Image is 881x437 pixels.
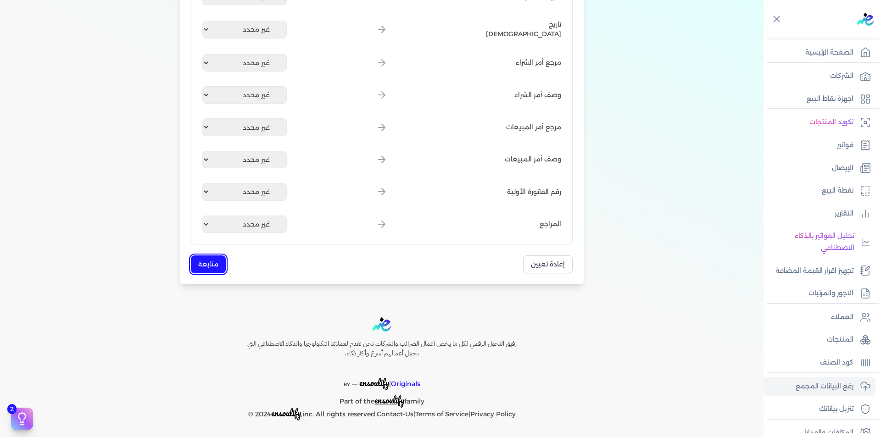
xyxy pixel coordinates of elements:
[506,122,561,132] span: مرجع أمر المبيعات
[819,403,853,415] p: تنزيل بياناتك
[359,376,389,390] span: ensoulify
[764,353,875,372] a: كود الصنف
[505,155,561,164] span: وصف أمر المبيعات
[373,317,391,332] img: logo
[7,404,17,414] span: 2
[764,89,875,109] a: اجهزة نقاط البيع
[191,255,226,273] button: متابعة
[764,227,875,257] a: تحليل الفواتير بالذكاء الاصطناعي
[768,230,854,254] p: تحليل الفواتير بالذكاء الاصطناعي
[835,208,853,220] p: التقارير
[540,219,561,229] span: المراجع
[764,399,875,419] a: تنزيل بياناتك
[764,261,875,281] a: تجهيز اقرار القيمة المضافة
[831,311,853,323] p: العملاء
[820,357,853,369] p: كود الصنف
[514,90,561,100] span: وصف أمر الشراء
[477,20,562,39] span: تاريخ [DEMOGRAPHIC_DATA]
[228,407,536,420] p: © 2024 ,inc. All rights reserved. | |
[228,366,536,391] p: |
[507,187,561,197] span: رقم الفاتورة الأولية
[11,408,33,430] button: 2
[830,70,853,82] p: الشركات
[344,382,350,387] span: BY
[764,284,875,303] a: الاجور والمرتبات
[764,330,875,349] a: المنتجات
[822,185,853,197] p: نقطة البيع
[764,377,875,396] a: رفع البيانات المجمع
[415,410,468,418] a: Terms of Service
[764,308,875,327] a: العملاء
[807,93,853,105] p: اجهزة نقاط البيع
[470,410,516,418] a: Privacy Policy
[832,162,853,174] p: الإيصال
[271,406,301,420] span: ensoulify
[228,391,536,408] p: Part of the family
[352,379,357,385] sup: __
[523,255,573,273] button: إعادة تعيين
[857,13,874,26] img: logo
[764,113,875,132] a: تكويد المنتجات
[764,159,875,178] a: الإيصال
[805,47,853,59] p: الصفحة الرئيسية
[764,204,875,223] a: التقارير
[764,136,875,155] a: فواتير
[377,410,413,418] a: Contact-Us
[516,58,561,67] span: مرجع أمر الشراء
[374,393,404,407] span: ensoulify
[827,334,853,346] p: المنتجات
[228,339,536,359] h6: رفيق التحول الرقمي لكل ما يخص أعمال الضرائب والشركات نحن نقدم لعملائنا التكنولوجيا والذكاء الاصطن...
[837,139,853,151] p: فواتير
[764,181,875,200] a: نقطة البيع
[374,397,404,405] a: ensoulify
[796,381,853,393] p: رفع البيانات المجمع
[764,43,875,62] a: الصفحة الرئيسية
[809,116,853,128] p: تكويد المنتجات
[764,66,875,86] a: الشركات
[775,265,853,277] p: تجهيز اقرار القيمة المضافة
[809,288,853,299] p: الاجور والمرتبات
[391,380,420,388] span: Originals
